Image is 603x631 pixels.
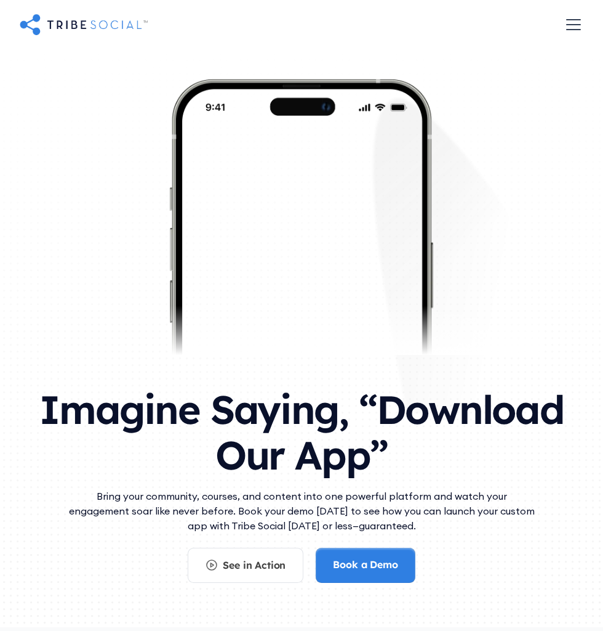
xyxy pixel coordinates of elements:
a: home [20,12,148,36]
div: See in Action [223,558,286,572]
a: See in Action [188,548,303,582]
p: Bring your community, courses, and content into one powerful platform and watch your engagement s... [65,489,538,533]
h1: Imagine Saying, “Download Our App” [30,375,573,484]
a: Book a Demo [316,548,415,582]
div: menu [559,10,583,39]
